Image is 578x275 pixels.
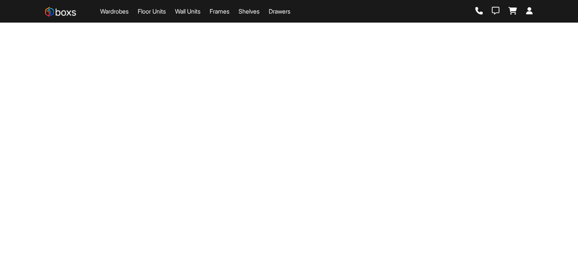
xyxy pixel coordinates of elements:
[100,7,129,16] a: Wardrobes
[269,7,291,16] a: Drawers
[239,7,260,16] a: Shelves
[526,7,533,15] a: Login
[45,7,76,17] img: Boxs Store logo
[210,7,230,16] a: Frames
[175,7,201,16] a: Wall Units
[138,7,166,16] a: Floor Units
